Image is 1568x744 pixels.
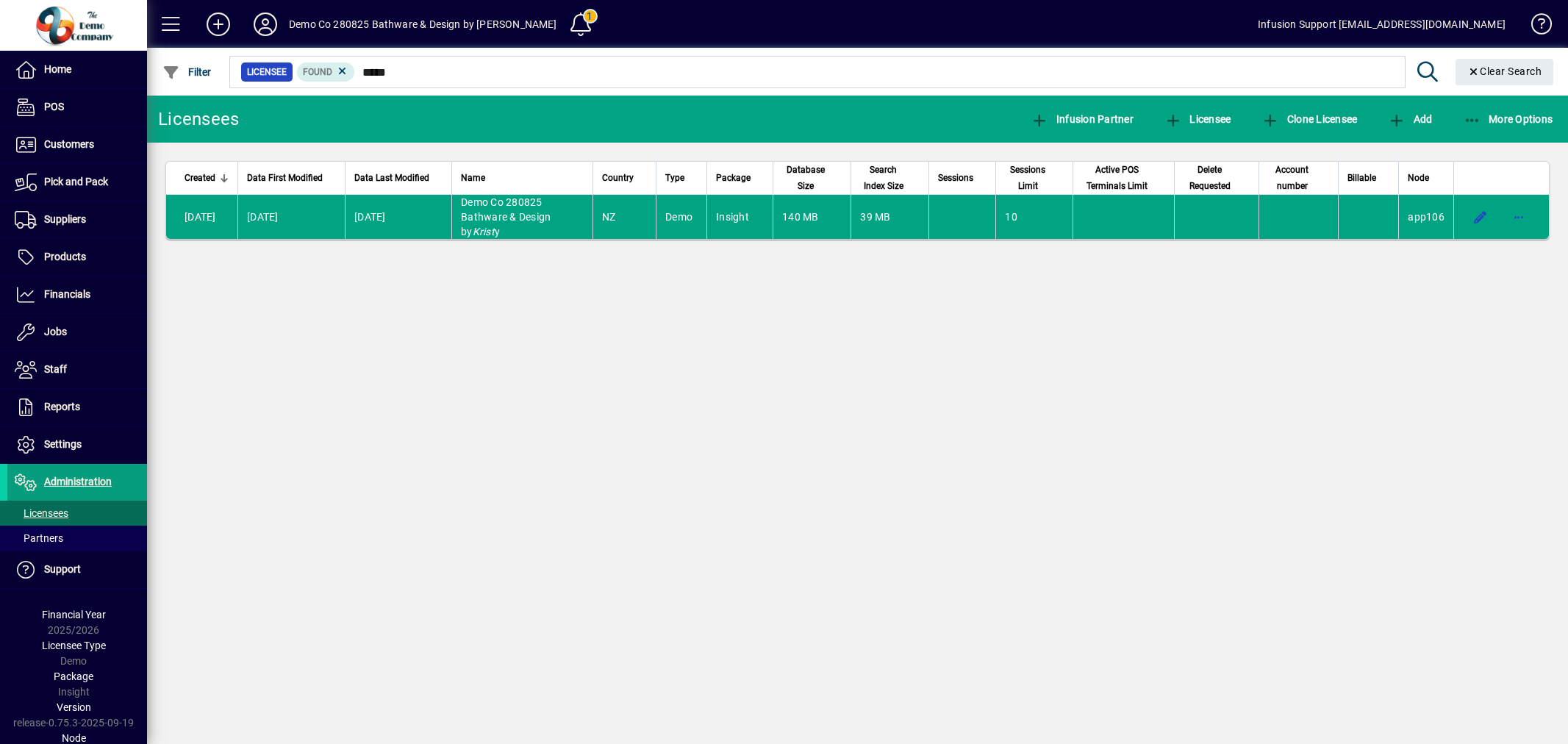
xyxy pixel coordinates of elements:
span: Package [54,670,93,682]
a: Licensees [7,501,147,526]
span: Licensee [1164,113,1231,125]
td: Insight [706,195,773,239]
span: Demo Co 280825 Bathware & Design by y [461,196,551,237]
div: Node [1408,170,1445,186]
span: Licensees [15,507,68,519]
a: Staff [7,351,147,388]
td: [DATE] [345,195,451,239]
em: Krist [473,226,495,237]
div: Active POS Terminals Limit [1082,162,1165,194]
span: Billable [1347,170,1376,186]
span: Sessions Limit [1005,162,1050,194]
span: Customers [44,138,94,150]
span: Licensee [247,65,287,79]
div: Type [665,170,698,186]
button: Edit [1469,205,1492,229]
span: Name [461,170,485,186]
a: Products [7,239,147,276]
button: Add [195,11,242,37]
button: Licensee [1161,106,1235,132]
span: Sessions [938,170,973,186]
span: Found [303,67,332,77]
div: Data Last Modified [354,170,443,186]
span: Data First Modified [247,170,323,186]
td: Demo [656,195,706,239]
button: Clone Licensee [1258,106,1361,132]
div: Data First Modified [247,170,336,186]
span: Products [44,251,86,262]
span: app106.prod.infusionbusinesssoftware.com [1408,211,1445,223]
span: Data Last Modified [354,170,429,186]
div: Created [185,170,229,186]
div: Billable [1347,170,1389,186]
span: Licensee Type [42,640,106,651]
span: Version [57,701,91,713]
button: Add [1384,106,1436,132]
div: Delete Requested [1184,162,1250,194]
span: Support [44,563,81,575]
a: Pick and Pack [7,164,147,201]
div: Demo Co 280825 Bathware & Design by [PERSON_NAME] [289,12,557,36]
span: Created [185,170,215,186]
span: Home [44,63,71,75]
span: More Options [1464,113,1553,125]
span: Active POS Terminals Limit [1082,162,1152,194]
span: Node [1408,170,1429,186]
a: Suppliers [7,201,147,238]
a: Home [7,51,147,88]
span: Filter [162,66,212,78]
div: Infusion Support [EMAIL_ADDRESS][DOMAIN_NAME] [1258,12,1506,36]
span: Add [1388,113,1432,125]
span: Clone Licensee [1261,113,1357,125]
button: More options [1507,205,1531,229]
div: Licensees [158,107,239,131]
span: Account number [1268,162,1316,194]
span: Reports [44,401,80,412]
button: Infusion Partner [1027,106,1137,132]
a: Jobs [7,314,147,351]
mat-chip: Found Status: Found [297,62,355,82]
div: Sessions Limit [1005,162,1064,194]
button: Clear [1456,59,1554,85]
span: Administration [44,476,112,487]
span: Jobs [44,326,67,337]
span: Search Index Size [860,162,906,194]
a: Financials [7,276,147,313]
a: Reports [7,389,147,426]
div: Account number [1268,162,1329,194]
span: Pick and Pack [44,176,108,187]
td: 10 [995,195,1073,239]
a: Customers [7,126,147,163]
span: Financial Year [42,609,106,620]
button: Filter [159,59,215,85]
td: NZ [593,195,656,239]
span: Financials [44,288,90,300]
div: Package [716,170,764,186]
button: Profile [242,11,289,37]
button: More Options [1460,106,1557,132]
div: Sessions [938,170,987,186]
span: Delete Requested [1184,162,1236,194]
span: Type [665,170,684,186]
a: Settings [7,426,147,463]
span: Package [716,170,751,186]
a: Partners [7,526,147,551]
td: 39 MB [851,195,928,239]
td: 140 MB [773,195,851,239]
span: Node [62,732,86,744]
a: Support [7,551,147,588]
span: Infusion Partner [1031,113,1134,125]
div: Country [602,170,647,186]
div: Search Index Size [860,162,920,194]
span: Settings [44,438,82,450]
a: POS [7,89,147,126]
span: Staff [44,363,67,375]
span: Partners [15,532,63,544]
div: Database Size [782,162,842,194]
a: Knowledge Base [1520,3,1550,51]
span: Suppliers [44,213,86,225]
span: Country [602,170,634,186]
div: Name [461,170,584,186]
span: Clear Search [1467,65,1542,77]
span: Database Size [782,162,828,194]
